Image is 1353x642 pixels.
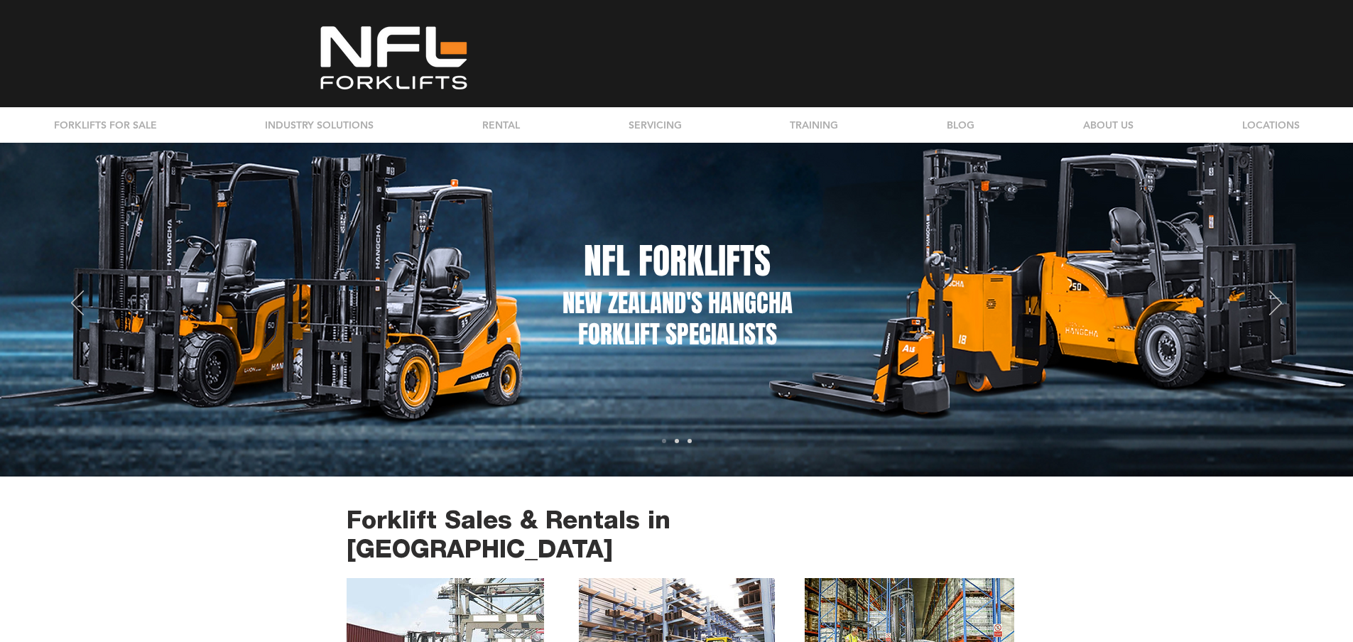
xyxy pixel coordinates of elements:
span: NFL FORKLIFTS [584,235,771,287]
a: SERVICING [574,107,735,143]
a: BLOG [892,107,1028,143]
span: NEW ZEALAND'S HANGCHA FORKLIFT SPECIALISTS [563,285,793,353]
a: INDUSTRY SOLUTIONS [210,107,428,143]
a: RENTAL [428,107,574,143]
p: LOCATIONS [1235,107,1307,143]
div: ABOUT US [1028,107,1188,143]
a: Slide 3 [688,439,692,443]
p: RENTAL [475,107,527,143]
p: INDUSTRY SOLUTIONS [258,107,381,143]
div: LOCATIONS [1188,107,1353,143]
a: TRAINING [735,107,892,143]
span: Forklift Sales & Rentals in [GEOGRAPHIC_DATA] [347,505,670,563]
button: Next [1269,290,1282,317]
button: Previous [71,290,84,317]
p: TRAINING [783,107,845,143]
nav: Slides [658,439,696,443]
p: BLOG [940,107,982,143]
img: NFL White_LG clearcut.png [313,23,475,92]
a: Slide 1 [662,439,666,443]
p: FORKLIFTS FOR SALE [47,107,164,143]
p: SERVICING [621,107,689,143]
a: Slide 2 [675,439,679,443]
p: ABOUT US [1076,107,1141,143]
